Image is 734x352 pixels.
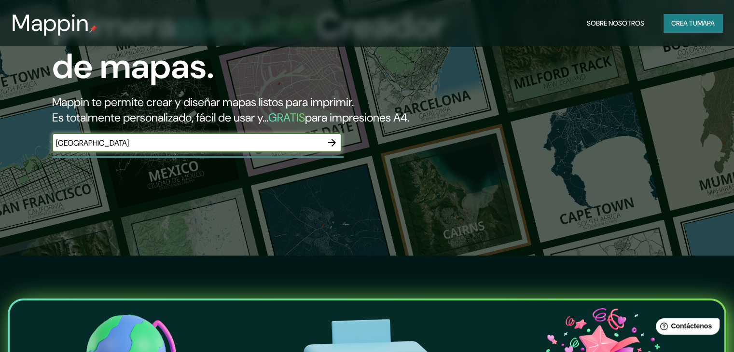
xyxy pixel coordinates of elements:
[52,95,354,109] font: Mappin te permite crear y diseñar mapas listos para imprimir.
[671,19,697,27] font: Crea tu
[697,19,715,27] font: mapa
[52,110,268,125] font: Es totalmente personalizado, fácil de usar y...
[587,19,644,27] font: Sobre nosotros
[12,8,89,38] font: Mappin
[664,14,722,32] button: Crea tumapa
[583,14,648,32] button: Sobre nosotros
[268,110,305,125] font: GRATIS
[648,314,723,341] iframe: Lanzador de widgets de ayuda
[89,25,97,33] img: pin de mapeo
[305,110,409,125] font: para impresiones A4.
[52,137,322,149] input: Elige tu lugar favorito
